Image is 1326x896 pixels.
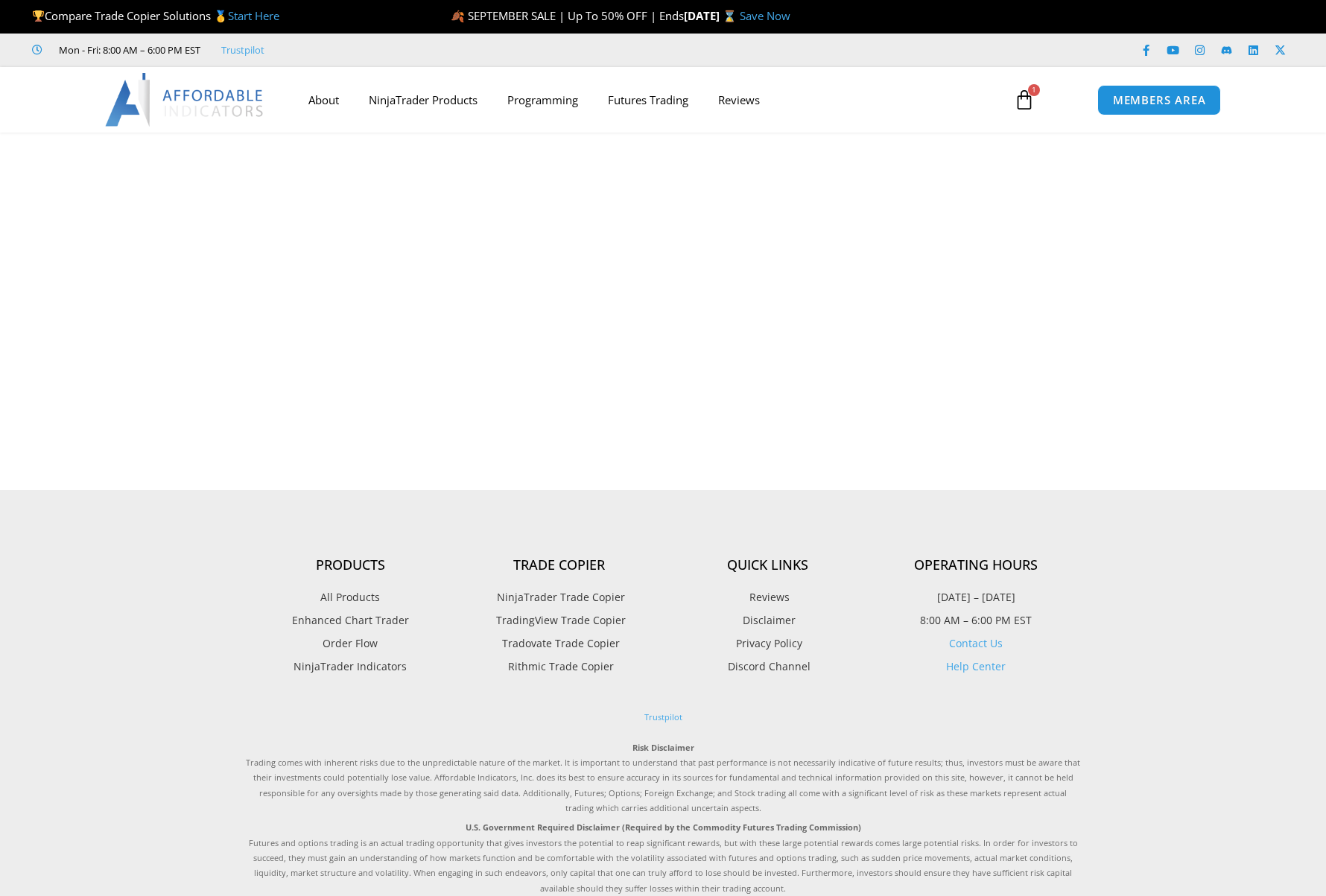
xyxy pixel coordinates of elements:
a: Programming [492,83,593,117]
a: Start Here [228,8,279,23]
a: Tradovate Trade Copier [454,634,663,653]
a: Help Center [946,659,1006,673]
a: Futures Trading [593,83,703,117]
span: MEMBERS AREA [1113,95,1206,106]
span: 🍂 SEPTEMBER SALE | Up To 50% OFF | Ends [451,8,684,23]
h4: Trade Copier [454,557,663,573]
span: NinjaTrader Indicators [294,657,407,676]
a: Reviews [663,588,872,607]
a: Reviews [703,83,775,117]
span: Enhanced Chart Trader [292,611,409,630]
a: Discord Channel [663,657,872,676]
a: 1 [992,78,1057,121]
h4: Quick Links [663,557,872,573]
img: LogoAI | Affordable Indicators – NinjaTrader [105,73,265,127]
span: NinjaTrader Trade Copier [493,588,625,607]
a: MEMBERS AREA [1097,85,1222,115]
a: NinjaTrader Trade Copier [454,588,663,607]
span: Privacy Policy [732,634,802,653]
strong: [DATE] ⌛ [684,8,740,23]
a: NinjaTrader Indicators [246,657,454,676]
a: Disclaimer [663,611,872,630]
a: Rithmic Trade Copier [454,657,663,676]
span: Rithmic Trade Copier [504,657,614,676]
span: Compare Trade Copier Solutions 🥇 [32,8,279,23]
a: Save Now [740,8,790,23]
a: About [294,83,354,117]
nav: Menu [294,83,997,117]
span: TradingView Trade Copier [492,611,626,630]
a: TradingView Trade Copier [454,611,663,630]
a: Contact Us [949,636,1003,650]
a: All Products [246,588,454,607]
a: NinjaTrader Products [354,83,492,117]
a: Privacy Policy [663,634,872,653]
a: Order Flow [246,634,454,653]
p: 8:00 AM – 6:00 PM EST [872,611,1080,630]
p: [DATE] – [DATE] [872,588,1080,607]
span: 1 [1028,84,1040,96]
p: Futures and options trading is an actual trading opportunity that gives investors the potential t... [246,820,1080,896]
h4: Products [246,557,454,573]
a: Enhanced Chart Trader [246,611,454,630]
strong: Risk Disclaimer [632,742,694,753]
span: Order Flow [323,634,378,653]
span: All Products [320,588,380,607]
strong: U.S. Government Required Disclaimer (Required by the Commodity Futures Trading Commission) [466,822,861,833]
span: Disclaimer [739,611,796,630]
h4: Operating Hours [872,557,1080,573]
span: Discord Channel [724,657,810,676]
span: Reviews [746,588,790,607]
a: Trustpilot [221,41,264,59]
img: 🏆 [33,10,44,22]
p: Trading comes with inherent risks due to the unpredictable nature of the market. It is important ... [246,740,1080,816]
span: Tradovate Trade Copier [498,634,620,653]
span: Mon - Fri: 8:00 AM – 6:00 PM EST [55,41,200,59]
a: Trustpilot [644,711,682,722]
